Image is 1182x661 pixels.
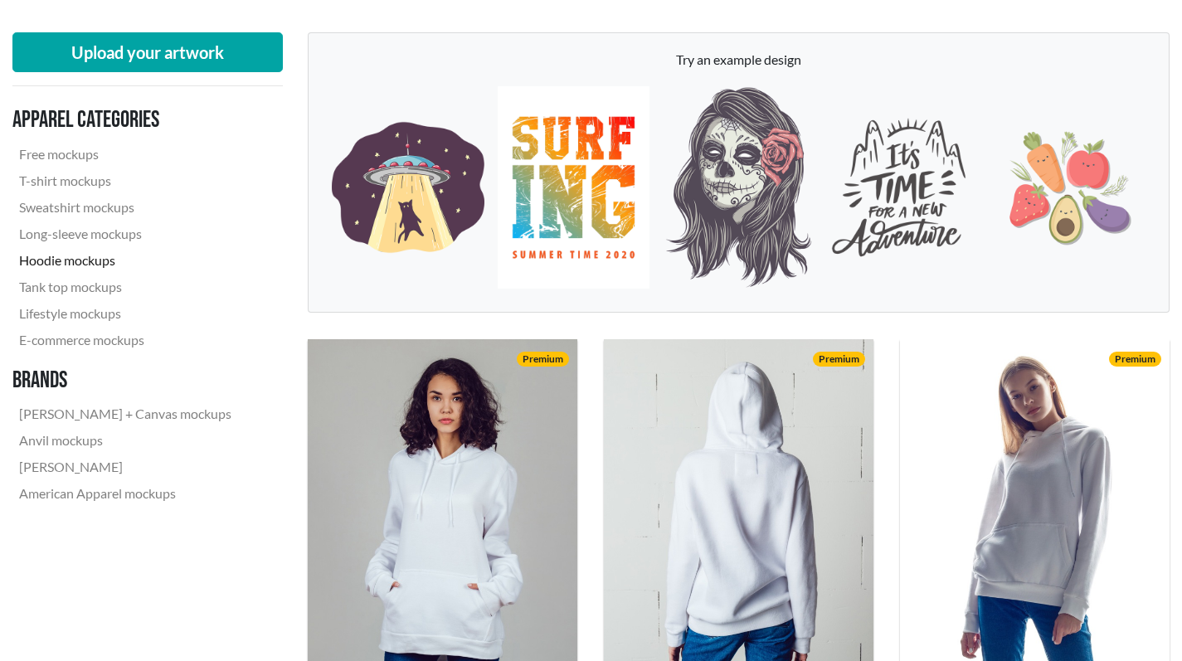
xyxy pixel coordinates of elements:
a: Free mockups [12,141,238,168]
span: Premium [1109,352,1161,367]
p: Try an example design [325,50,1152,70]
a: Anvil mockups [12,427,238,454]
button: Upload your artwork [12,32,283,72]
a: Sweatshirt mockups [12,194,238,221]
a: E-commerce mockups [12,327,238,353]
span: Premium [813,352,865,367]
span: Premium [517,352,569,367]
a: Tank top mockups [12,274,238,300]
a: American Apparel mockups [12,480,238,507]
h3: Brands [12,367,238,395]
h3: Apparel categories [12,106,238,134]
a: Long-sleeve mockups [12,221,238,247]
a: Lifestyle mockups [12,300,238,327]
a: Hoodie mockups [12,247,238,274]
a: T-shirt mockups [12,168,238,194]
a: [PERSON_NAME] [12,454,238,480]
a: [PERSON_NAME] + Canvas mockups [12,401,238,427]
